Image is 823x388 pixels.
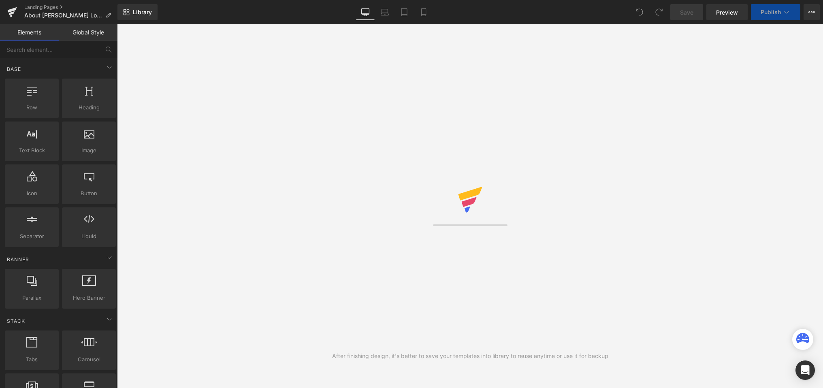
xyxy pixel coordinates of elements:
[795,360,815,380] div: Open Intercom Messenger
[751,4,800,20] button: Publish
[6,317,26,325] span: Stack
[7,355,56,364] span: Tabs
[6,256,30,263] span: Banner
[7,232,56,241] span: Separator
[394,4,414,20] a: Tablet
[6,65,22,73] span: Base
[64,146,113,155] span: Image
[716,8,738,17] span: Preview
[356,4,375,20] a: Desktop
[7,103,56,112] span: Row
[117,4,158,20] a: New Library
[7,294,56,302] span: Parallax
[133,9,152,16] span: Library
[59,24,117,41] a: Global Style
[64,355,113,364] span: Carousel
[706,4,748,20] a: Preview
[651,4,667,20] button: Redo
[761,9,781,15] span: Publish
[631,4,648,20] button: Undo
[7,146,56,155] span: Text Block
[64,103,113,112] span: Heading
[804,4,820,20] button: More
[680,8,693,17] span: Save
[64,232,113,241] span: Liquid
[414,4,433,20] a: Mobile
[64,294,113,302] span: Hero Banner
[24,12,102,19] span: About [PERSON_NAME] London Opticians | Independent Opticians in [GEOGRAPHIC_DATA]
[332,352,608,360] div: After finishing design, it's better to save your templates into library to reuse anytime or use i...
[7,189,56,198] span: Icon
[375,4,394,20] a: Laptop
[24,4,117,11] a: Landing Pages
[64,189,113,198] span: Button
